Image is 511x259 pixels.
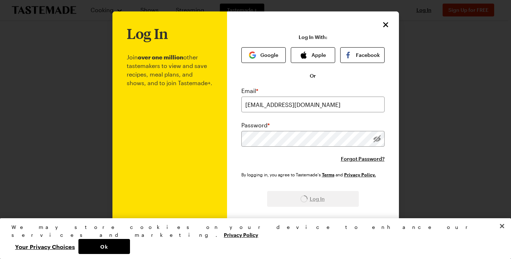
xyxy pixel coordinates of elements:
[224,231,258,238] a: More information about your privacy, opens in a new tab
[127,26,168,41] h1: Log In
[138,54,183,60] b: over one million
[322,171,334,177] a: Tastemade Terms of Service
[299,34,327,40] p: Log In With:
[11,223,493,239] div: We may store cookies on your device to enhance our services and marketing.
[344,171,376,177] a: Tastemade Privacy Policy
[11,239,78,254] button: Your Privacy Choices
[310,72,316,79] span: Or
[241,121,270,129] label: Password
[241,171,379,178] div: By logging in, you agree to Tastemade's and
[340,47,385,63] button: Facebook
[127,41,213,242] p: Join other tastemakers to view and save recipes, meal plans, and shows, and to join Tastemade+.
[494,218,510,234] button: Close
[78,239,130,254] button: Ok
[381,20,390,29] button: Close
[291,47,335,63] button: Apple
[241,87,258,95] label: Email
[241,47,286,63] button: Google
[11,223,493,254] div: Privacy
[341,155,385,162] button: Forgot Password?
